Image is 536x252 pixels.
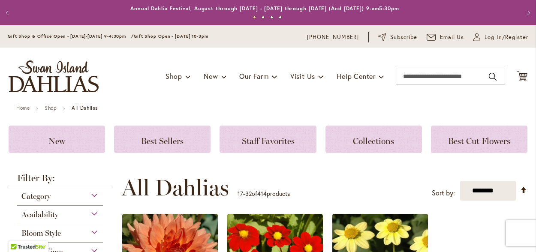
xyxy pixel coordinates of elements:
span: Gift Shop & Office Open - [DATE]-[DATE] 9-4:30pm / [8,33,134,39]
button: Next [519,4,536,21]
span: 32 [245,189,252,198]
span: Collections [353,136,394,146]
iframe: Launch Accessibility Center [6,222,30,246]
span: Gift Shop Open - [DATE] 10-3pm [134,33,208,39]
span: Category [21,192,51,201]
label: Sort by: [432,185,455,201]
span: All Dahlias [122,175,229,201]
span: Shop [166,72,182,81]
a: Subscribe [378,33,417,42]
span: Best Sellers [141,136,184,146]
span: Staff Favorites [242,136,295,146]
span: Email Us [440,33,464,42]
span: Availability [21,210,58,219]
span: New [204,72,218,81]
span: New [48,136,65,146]
button: 4 of 4 [279,16,282,19]
span: 17 [238,189,243,198]
span: Subscribe [390,33,417,42]
span: Visit Us [290,72,315,81]
strong: All Dahlias [72,105,98,111]
span: Log In/Register [485,33,528,42]
a: [PHONE_NUMBER] [307,33,359,42]
a: store logo [9,60,99,92]
a: Annual Dahlia Festival, August through [DATE] - [DATE] through [DATE] (And [DATE]) 9-am5:30pm [130,5,399,12]
button: 1 of 4 [253,16,256,19]
span: 414 [257,189,267,198]
a: Best Cut Flowers [431,126,527,153]
a: Staff Favorites [220,126,316,153]
a: New [9,126,105,153]
button: 3 of 4 [270,16,273,19]
p: - of products [238,187,290,201]
span: Bloom Style [21,228,61,238]
span: Best Cut Flowers [448,136,510,146]
a: Log In/Register [473,33,528,42]
a: Shop [45,105,57,111]
span: Our Farm [239,72,268,81]
a: Email Us [427,33,464,42]
strong: Filter By: [9,174,111,187]
button: 2 of 4 [262,16,265,19]
a: Collections [325,126,422,153]
a: Best Sellers [114,126,211,153]
a: Home [16,105,30,111]
span: Help Center [337,72,376,81]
